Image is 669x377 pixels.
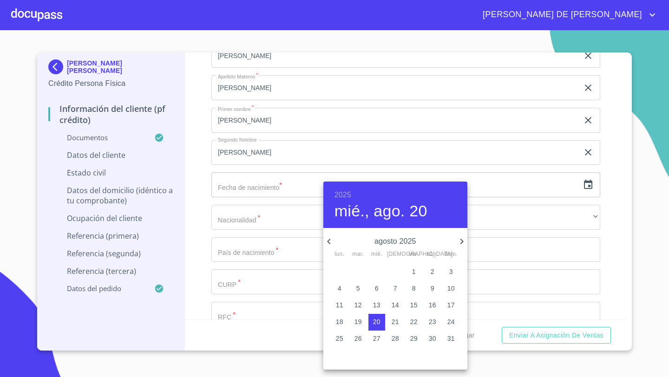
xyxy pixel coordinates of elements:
[447,334,455,343] p: 31
[429,334,436,343] p: 30
[431,284,434,293] p: 9
[334,201,427,221] button: mié., ago. 20
[368,331,385,347] button: 27
[354,317,362,326] p: 19
[410,300,418,310] p: 15
[429,317,436,326] p: 23
[424,314,441,331] button: 23
[447,300,455,310] p: 17
[331,314,348,331] button: 18
[412,267,416,276] p: 1
[334,188,351,201] button: 2025
[336,334,343,343] p: 25
[412,284,416,293] p: 8
[354,300,362,310] p: 12
[338,284,341,293] p: 4
[354,334,362,343] p: 26
[373,317,380,326] p: 20
[410,334,418,343] p: 29
[429,300,436,310] p: 16
[447,284,455,293] p: 10
[350,297,367,314] button: 12
[431,267,434,276] p: 2
[424,250,441,259] span: sáb.
[373,334,380,343] p: 27
[331,250,348,259] span: lun.
[424,264,441,280] button: 2
[350,250,367,259] span: mar.
[331,331,348,347] button: 25
[406,297,422,314] button: 15
[331,297,348,314] button: 11
[336,300,343,310] p: 11
[443,314,459,331] button: 24
[368,297,385,314] button: 13
[443,331,459,347] button: 31
[368,250,385,259] span: mié.
[336,317,343,326] p: 18
[443,280,459,297] button: 10
[443,250,459,259] span: dom.
[443,297,459,314] button: 17
[392,300,399,310] p: 14
[406,264,422,280] button: 1
[406,280,422,297] button: 8
[368,314,385,331] button: 20
[375,284,379,293] p: 6
[356,284,360,293] p: 5
[387,331,404,347] button: 28
[387,280,404,297] button: 7
[387,250,404,259] span: [DEMOGRAPHIC_DATA].
[443,264,459,280] button: 3
[387,314,404,331] button: 21
[447,317,455,326] p: 24
[406,314,422,331] button: 22
[350,314,367,331] button: 19
[392,317,399,326] p: 21
[387,297,404,314] button: 14
[449,267,453,276] p: 3
[334,236,456,247] p: agosto 2025
[406,331,422,347] button: 29
[350,280,367,297] button: 5
[406,250,422,259] span: vie.
[424,331,441,347] button: 30
[350,331,367,347] button: 26
[373,300,380,310] p: 13
[424,280,441,297] button: 9
[392,334,399,343] p: 28
[368,280,385,297] button: 6
[394,284,397,293] p: 7
[410,317,418,326] p: 22
[331,280,348,297] button: 4
[424,297,441,314] button: 16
